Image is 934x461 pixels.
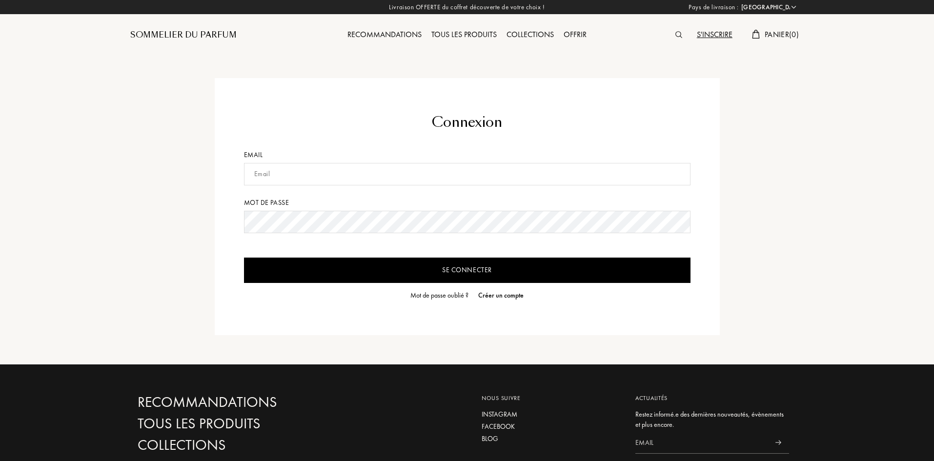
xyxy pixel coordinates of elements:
[244,163,690,185] input: Email
[559,29,591,41] div: Offrir
[692,29,737,40] a: S'inscrire
[752,30,760,39] img: cart.svg
[502,29,559,41] div: Collections
[244,198,690,208] div: Mot de passe
[502,29,559,40] a: Collections
[689,2,739,12] span: Pays de livraison :
[343,29,426,41] div: Recommandations
[482,434,621,444] a: Blog
[478,290,524,301] div: Créer un compte
[426,29,502,41] div: Tous les produits
[244,112,690,133] div: Connexion
[482,421,621,432] a: Facebook
[410,290,468,301] div: Mot de passe oublié ?
[343,29,426,40] a: Recommandations
[473,290,524,301] a: Créer un compte
[138,437,347,454] a: Collections
[482,394,621,402] div: Nous suivre
[775,440,781,445] img: news_send.svg
[765,29,799,40] span: Panier ( 0 )
[138,394,347,411] a: Recommandations
[635,432,767,454] input: Email
[482,409,621,420] a: Instagram
[130,29,237,41] a: Sommelier du Parfum
[692,29,737,41] div: S'inscrire
[244,150,690,160] div: Email
[675,31,682,38] img: search_icn.svg
[138,415,347,432] a: Tous les produits
[559,29,591,40] a: Offrir
[426,29,502,40] a: Tous les produits
[244,258,690,283] input: Se connecter
[635,394,789,402] div: Actualités
[635,409,789,430] div: Restez informé.e des dernières nouveautés, évènements et plus encore.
